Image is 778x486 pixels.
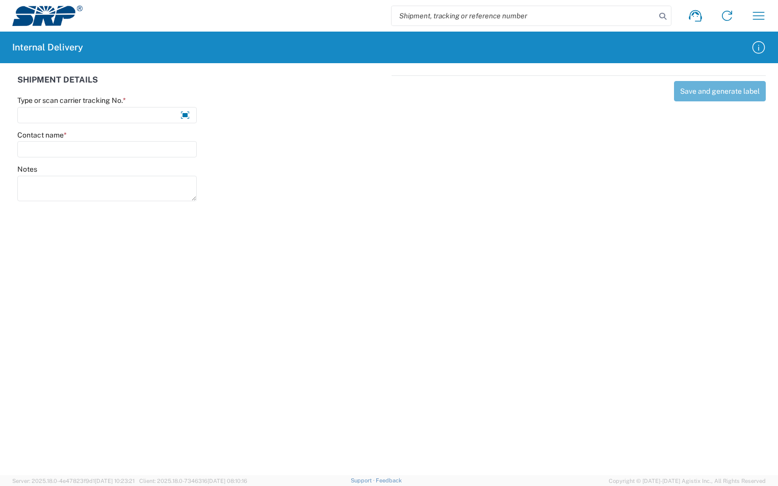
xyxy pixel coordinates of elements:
div: SHIPMENT DETAILS [17,75,386,96]
a: Feedback [376,477,402,483]
span: Server: 2025.18.0-4e47823f9d1 [12,478,135,484]
label: Contact name [17,130,67,140]
label: Notes [17,165,37,174]
span: Copyright © [DATE]-[DATE] Agistix Inc., All Rights Reserved [609,476,766,485]
h2: Internal Delivery [12,41,83,53]
label: Type or scan carrier tracking No. [17,96,126,105]
a: Support [351,477,376,483]
span: Client: 2025.18.0-7346316 [139,478,247,484]
span: [DATE] 10:23:21 [95,478,135,484]
span: [DATE] 08:10:16 [208,478,247,484]
img: srp [12,6,83,26]
input: Shipment, tracking or reference number [392,6,656,25]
